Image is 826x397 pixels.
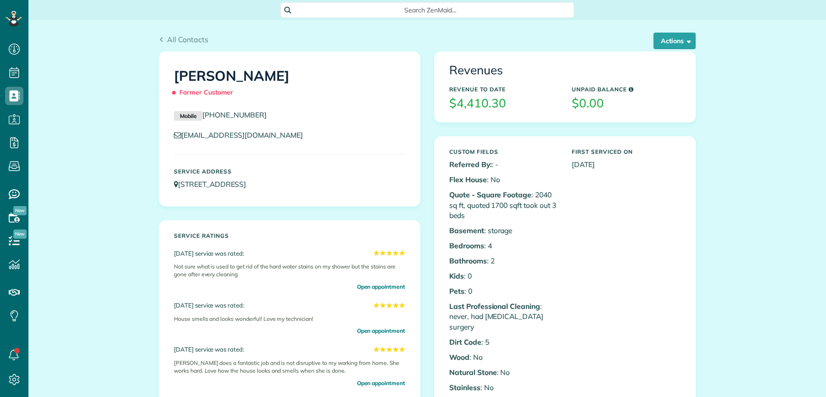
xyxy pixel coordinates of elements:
p: : 0 [449,286,558,296]
b: Pets [449,286,464,296]
span: ★ [399,300,405,311]
div: [PERSON_NAME] does a fantastic job and is not disruptive to my working from home. She works hard.... [174,355,405,379]
p: : 2 [449,256,558,266]
p: : 5 [449,337,558,347]
span: ★ [386,344,392,355]
p: : 2040 sq ft, quoted 1700 sqft took out 3 beds [449,190,558,221]
span: ★ [386,300,392,311]
span: New [13,206,27,215]
b: Dirt Code [449,337,481,347]
small: Mobile [174,111,202,121]
b: Bathrooms [449,256,487,265]
p: : No [449,174,558,185]
a: Open appointment [357,282,405,291]
h3: $0.00 [572,97,681,110]
b: Wood [449,352,469,362]
span: ★ [392,300,399,311]
p: : No [449,352,558,363]
button: Actions [653,33,696,49]
span: ★ [373,248,380,258]
p: : No [449,367,558,378]
span: ★ [392,248,399,258]
h5: Unpaid Balance [572,86,681,92]
b: Bedrooms [449,241,484,250]
b: Natural Stone [449,368,497,377]
div: [DATE] service was rated: [174,248,405,258]
a: Open appointment [357,379,405,387]
a: [STREET_ADDRESS] [174,179,255,189]
div: [DATE] service was rated: [174,300,405,311]
b: Last Professional Cleaning [449,302,540,311]
a: All Contacts [159,34,208,45]
p: [DATE] [572,159,681,170]
b: Quote - Square Footage [449,190,531,199]
p: : 4 [449,240,558,251]
div: [DATE] service was rated: [174,344,405,355]
span: ★ [380,300,386,311]
div: Not sure what is used to get rid of the hard water stains on my shower but the stains are gone af... [174,259,405,282]
h5: First Serviced On [572,149,681,155]
p: : never, had [MEDICAL_DATA] surgery [449,301,558,333]
b: Flex House [449,175,487,184]
p: : 0 [449,271,558,281]
h3: $4,410.30 [449,97,558,110]
h5: Revenue to Date [449,86,558,92]
span: ★ [386,248,392,258]
span: ★ [392,344,399,355]
b: Stainless [449,383,480,392]
a: Mobile[PHONE_NUMBER] [174,110,267,119]
h5: Service Address [174,168,405,174]
span: ★ [380,248,386,258]
div: House smells and looks wonderful! Love my technician! [174,311,405,327]
span: New [13,229,27,239]
p: : storage [449,225,558,236]
p: : No [449,382,558,393]
a: Open appointment [357,326,405,335]
h1: [PERSON_NAME] [174,68,405,101]
span: ★ [399,344,405,355]
span: ★ [399,248,405,258]
span: ★ [380,344,386,355]
p: : - [449,159,558,170]
b: Referred By: [449,160,492,169]
span: All Contacts [167,35,208,44]
span: ★ [373,300,380,311]
b: Kids [449,271,464,280]
a: [EMAIL_ADDRESS][DOMAIN_NAME] [174,130,312,140]
h3: Revenues [449,64,681,77]
h5: Custom Fields [449,149,558,155]
h5: Service ratings [174,233,405,239]
b: Basement [449,226,484,235]
span: Former Customer [174,84,237,101]
span: ★ [373,344,380,355]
